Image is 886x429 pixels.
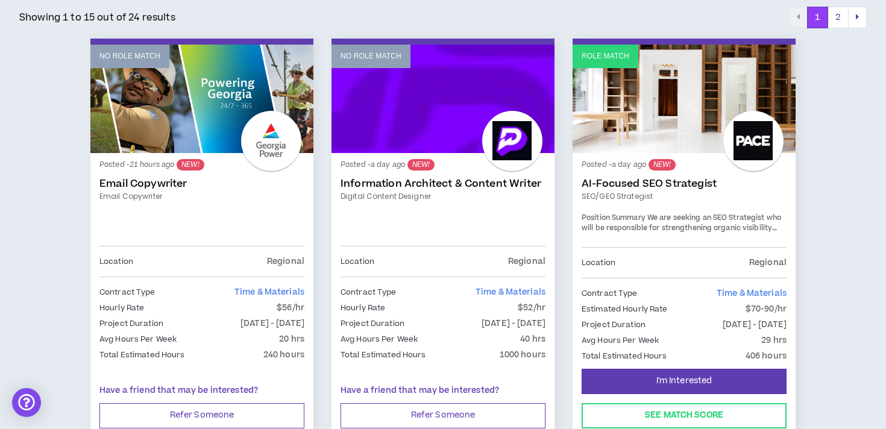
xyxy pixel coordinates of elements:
p: Contract Type [99,286,156,299]
p: Total Estimated Hours [341,348,426,362]
div: Open Intercom Messenger [12,388,41,417]
p: Hourly Rate [341,301,385,315]
a: Role Match [573,45,796,153]
p: 29 hrs [761,334,787,347]
sup: NEW! [649,159,676,171]
p: 406 hours [746,349,787,363]
p: Posted - a day ago [582,159,787,171]
p: 1000 hours [500,348,545,362]
p: 40 hrs [520,333,545,346]
p: Hourly Rate [99,301,144,315]
p: Showing 1 to 15 out of 24 results [19,10,175,25]
p: Have a friend that may be interested? [341,384,545,397]
p: Avg Hours Per Week [99,333,177,346]
p: $52/hr [518,301,545,315]
p: Estimated Hourly Rate [582,302,668,316]
p: Project Duration [582,318,646,331]
strong: Position Summary [582,213,646,223]
span: Time & Materials [234,286,304,298]
p: Role Match [582,51,629,62]
p: $56/hr [277,301,304,315]
p: [DATE] - [DATE] [723,318,787,331]
span: I'm Interested [656,375,712,387]
p: No Role Match [341,51,401,62]
button: 1 [807,7,828,28]
a: Email Copywriter [99,191,304,202]
a: Digital Content Designer [341,191,545,202]
p: Project Duration [99,317,163,330]
p: $70-90/hr [746,302,787,316]
nav: pagination [789,7,867,28]
p: Location [582,256,615,269]
p: Total Estimated Hours [99,348,185,362]
p: [DATE] - [DATE] [482,317,545,330]
p: Avg Hours Per Week [341,333,418,346]
p: Regional [508,255,545,268]
p: 20 hrs [279,333,304,346]
p: Avg Hours Per Week [582,334,659,347]
p: Posted - a day ago [341,159,545,171]
p: Location [341,255,374,268]
span: Time & Materials [717,287,787,299]
sup: NEW! [177,159,204,171]
p: Contract Type [582,287,638,300]
p: Posted - 21 hours ago [99,159,304,171]
button: See Match Score [582,403,787,428]
span: Time & Materials [476,286,545,298]
button: I'm Interested [582,369,787,394]
span: We are seeking an SEO Strategist who will be responsible for strengthening organic visibility and... [582,213,781,340]
a: No Role Match [90,45,313,153]
p: Contract Type [341,286,397,299]
a: Email Copywriter [99,178,304,190]
a: No Role Match [331,45,555,153]
p: Total Estimated Hours [582,349,667,363]
button: Refer Someone [341,403,545,428]
p: No Role Match [99,51,160,62]
p: Have a friend that may be interested? [99,384,304,397]
a: SEO/GEO Strategist [582,191,787,202]
p: Location [99,255,133,268]
sup: NEW! [407,159,435,171]
a: AI-Focused SEO Strategist [582,178,787,190]
p: Project Duration [341,317,404,330]
p: 240 hours [263,348,304,362]
p: Regional [749,256,787,269]
button: Refer Someone [99,403,304,428]
button: 2 [828,7,849,28]
p: Regional [267,255,304,268]
a: Information Architect & Content Writer [341,178,545,190]
p: [DATE] - [DATE] [240,317,304,330]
